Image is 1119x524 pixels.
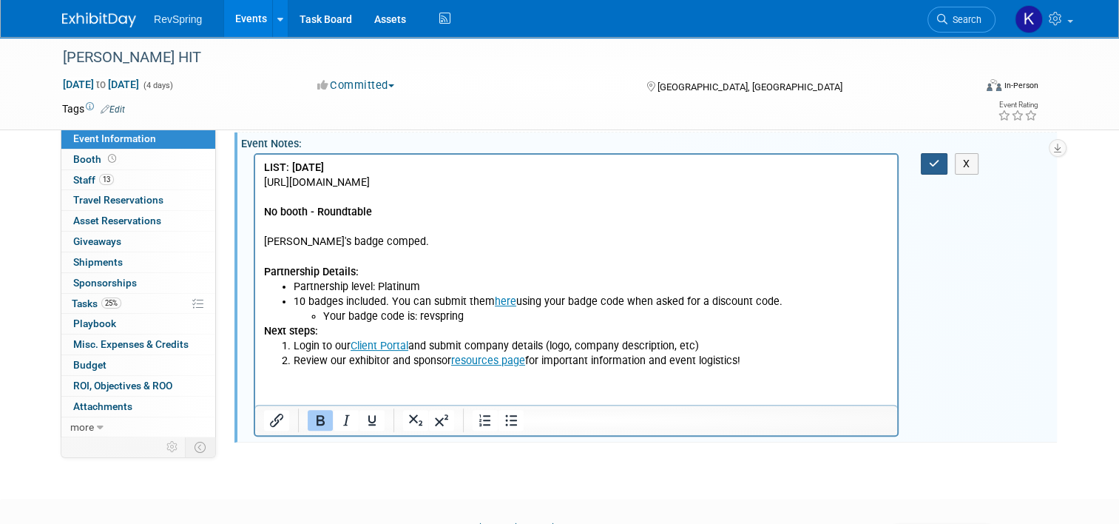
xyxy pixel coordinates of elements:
iframe: Rich Text Area [255,155,897,405]
a: Misc. Expenses & Credits [61,335,215,355]
span: [GEOGRAPHIC_DATA], [GEOGRAPHIC_DATA] [657,81,842,93]
button: Underline [359,410,385,431]
div: In-Person [1004,80,1038,91]
a: Shipments [61,252,215,272]
button: Numbered list [473,410,498,431]
a: Giveaways [61,232,215,252]
span: Travel Reservations [73,194,163,206]
button: Bullet list [498,410,524,431]
div: Event Format [894,77,1038,99]
div: Event Rating [998,101,1038,109]
a: Tasks25% [61,294,215,314]
a: Event Information [61,129,215,149]
span: (4 days) [142,81,173,90]
span: to [94,78,108,90]
button: X [955,153,978,175]
span: 25% [101,298,121,309]
a: more [61,417,215,437]
span: Giveaways [73,235,121,247]
span: Asset Reservations [73,215,161,226]
span: ROI, Objectives & ROO [73,380,172,392]
a: Sponsorships [61,273,215,293]
button: Superscript [429,410,454,431]
span: 13 [99,174,114,185]
a: Attachments [61,397,215,417]
a: Playbook [61,314,215,334]
button: Italic [334,410,359,431]
a: Booth [61,150,215,169]
span: Budget [73,359,107,371]
span: Tasks [72,298,121,309]
span: Playbook [73,318,116,329]
a: Edit [101,104,125,115]
span: Booth [73,153,119,165]
button: Committed [312,78,400,93]
a: Asset Reservations [61,211,215,231]
button: Insert/edit link [264,410,289,431]
span: [DATE] [DATE] [62,78,140,91]
span: Booth not reserved yet [105,153,119,164]
td: Personalize Event Tab Strip [160,437,186,457]
span: Sponsorships [73,277,137,289]
span: RevSpring [154,13,202,25]
span: Attachments [73,400,132,412]
td: Tags [62,101,125,116]
img: Format-Inperson.png [987,79,1001,91]
a: Staff13 [61,170,215,190]
img: Kelsey Culver [1015,5,1043,33]
span: Event Information [73,132,156,144]
a: ROI, Objectives & ROO [61,376,215,396]
td: Toggle Event Tabs [186,437,216,457]
img: ExhibitDay [62,13,136,27]
button: Subscript [403,410,428,431]
div: Event Notes: [241,132,1057,151]
button: Bold [308,410,333,431]
div: [PERSON_NAME] HIT [58,44,956,71]
a: Search [927,7,995,33]
span: Staff [73,174,114,186]
span: Misc. Expenses & Credits [73,338,189,350]
a: Budget [61,355,215,375]
span: Shipments [73,256,123,268]
a: Travel Reservations [61,190,215,210]
span: more [70,421,94,433]
span: Search [947,14,981,25]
